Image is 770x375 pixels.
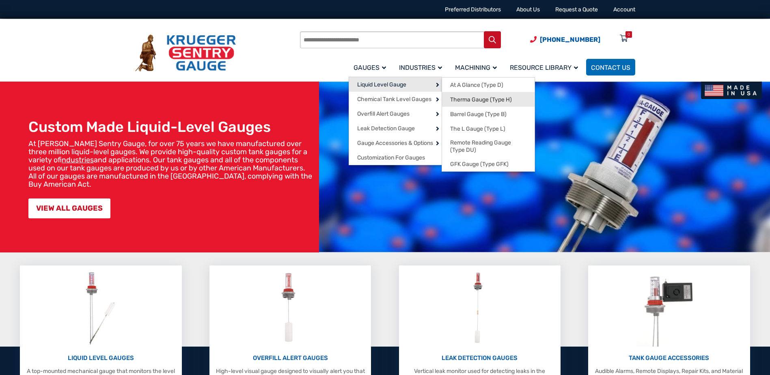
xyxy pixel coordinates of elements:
a: Liquid Level Gauge [349,77,442,92]
span: Customization For Gauges [357,154,425,162]
a: Overfill Alert Gauges [349,106,442,121]
h1: Custom Made Liquid-Level Gauges [28,118,315,136]
a: Therma Gauge (Type H) [442,92,535,107]
a: Machining [450,58,505,77]
a: Account [613,6,635,13]
a: industries [62,155,94,164]
span: Remote Reading Gauge (Type DU) [450,139,526,153]
img: Krueger Sentry Gauge [135,34,236,72]
img: Overfill Alert Gauges [272,269,308,347]
a: About Us [516,6,540,13]
a: Chemical Tank Level Gauges [349,92,442,106]
a: GFK Gauge (Type GFK) [442,157,535,171]
a: VIEW ALL GAUGES [28,198,110,218]
span: Leak Detection Gauge [357,125,415,132]
p: LEAK DETECTION GAUGES [403,353,556,363]
a: Leak Detection Gauge [349,121,442,136]
a: Request a Quote [555,6,598,13]
a: Phone Number (920) 434-8860 [530,34,600,45]
span: Machining [455,64,497,71]
span: Chemical Tank Level Gauges [357,96,431,103]
span: Contact Us [591,64,630,71]
img: Liquid Level Gauges [79,269,122,347]
span: Resource Library [510,64,578,71]
a: Contact Us [586,59,635,75]
p: LIQUID LEVEL GAUGES [24,353,177,363]
a: Gauges [349,58,394,77]
img: Leak Detection Gauges [464,269,496,347]
a: Resource Library [505,58,586,77]
span: Gauges [354,64,386,71]
span: The L Gauge (Type L) [450,125,505,133]
a: Customization For Gauges [349,150,442,165]
a: The L Gauge (Type L) [442,121,535,136]
span: Gauge Accessories & Options [357,140,433,147]
p: At [PERSON_NAME] Sentry Gauge, for over 75 years we have manufactured over three million liquid-l... [28,140,315,188]
span: Overfill Alert Gauges [357,110,410,118]
span: At A Glance (Type D) [450,82,503,89]
span: GFK Gauge (Type GFK) [450,161,509,168]
a: Remote Reading Gauge (Type DU) [442,136,535,157]
span: Barrel Gauge (Type B) [450,111,507,118]
div: 0 [628,31,630,38]
span: Industries [399,64,442,71]
a: Gauge Accessories & Options [349,136,442,150]
a: Barrel Gauge (Type B) [442,107,535,121]
p: OVERFILL ALERT GAUGES [214,353,367,363]
span: [PHONE_NUMBER] [540,36,600,43]
span: Liquid Level Gauge [357,81,406,88]
a: Preferred Distributors [445,6,501,13]
img: Made In USA [701,82,762,99]
img: Tank Gauge Accessories [636,269,702,347]
a: Industries [394,58,450,77]
a: At A Glance (Type D) [442,78,535,92]
span: Therma Gauge (Type H) [450,96,512,103]
p: TANK GAUGE ACCESSORIES [592,353,746,363]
